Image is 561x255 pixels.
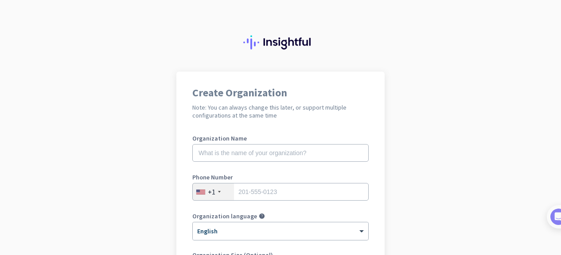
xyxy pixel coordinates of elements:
[192,144,369,162] input: What is the name of your organization?
[192,183,369,201] input: 201-555-0123
[192,103,369,119] h2: Note: You can always change this later, or support multiple configurations at the same time
[192,88,369,98] h1: Create Organization
[243,35,318,49] img: Insightful
[192,213,257,219] label: Organization language
[259,213,265,219] i: help
[192,174,369,180] label: Phone Number
[192,135,369,141] label: Organization Name
[208,187,215,196] div: +1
